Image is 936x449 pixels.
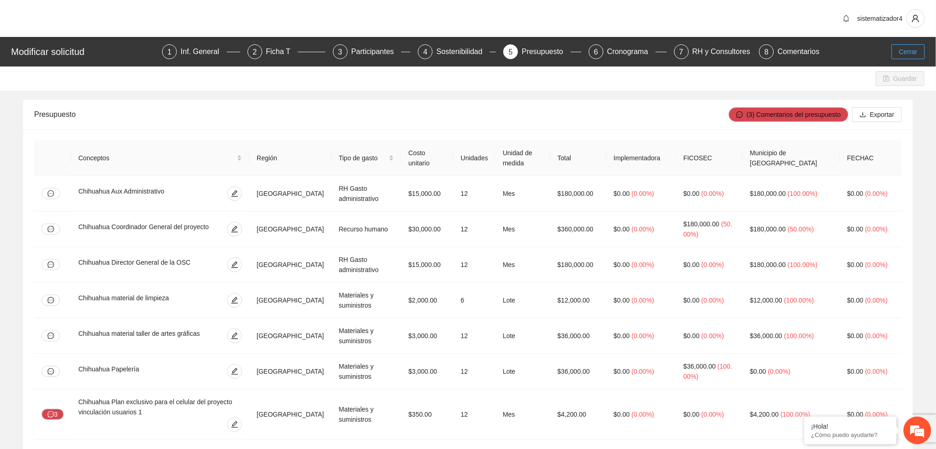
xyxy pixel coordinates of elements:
[332,176,401,212] td: RH Gasto administrativo
[550,140,607,176] th: Total
[768,368,791,375] span: ( 0.00% )
[79,153,235,163] span: Conceptos
[614,225,630,233] span: $0.00
[249,176,332,212] td: [GEOGRAPHIC_DATA]
[48,297,54,303] span: message
[401,176,453,212] td: $15,000.00
[632,332,654,340] span: ( 0.00% )
[781,411,811,418] span: ( 100.00% )
[784,297,814,304] span: ( 100.00% )
[228,332,242,340] span: edit
[11,44,157,59] div: Modificar solicitud
[750,190,786,197] span: $180,000.00
[876,71,924,86] button: saveGuardar
[48,261,54,268] span: message
[168,48,172,56] span: 1
[550,283,607,318] td: $12,000.00
[674,44,752,59] div: 7RH y Consultores
[701,297,724,304] span: ( 0.00% )
[750,297,782,304] span: $12,000.00
[227,328,242,343] button: edit
[614,411,630,418] span: $0.00
[683,190,700,197] span: $0.00
[332,354,401,389] td: Materiales y suministros
[892,44,925,59] button: Cerrar
[42,224,60,235] button: message
[249,318,332,354] td: [GEOGRAPHIC_DATA]
[495,283,550,318] td: Lote
[453,354,495,389] td: 12
[679,48,683,56] span: 7
[338,48,342,56] span: 3
[614,190,630,197] span: $0.00
[750,261,786,268] span: $180,000.00
[899,47,918,57] span: Cerrar
[228,225,242,233] span: edit
[79,328,214,343] div: Chihuahua material taller de artes gráficas
[701,190,724,197] span: ( 0.00% )
[550,318,607,354] td: $36,000.00
[865,332,888,340] span: ( 0.00% )
[71,140,249,176] th: Conceptos
[847,190,864,197] span: $0.00
[249,389,332,440] td: [GEOGRAPHIC_DATA]
[42,259,60,270] button: message
[339,153,387,163] span: Tipo de gasto
[249,212,332,247] td: [GEOGRAPHIC_DATA]
[249,140,332,176] th: Región
[614,332,630,340] span: $0.00
[860,111,866,119] span: download
[683,261,700,268] span: $0.00
[857,15,903,22] span: sistematizador4
[453,318,495,354] td: 12
[42,330,60,341] button: message
[401,318,453,354] td: $3,000.00
[847,225,864,233] span: $0.00
[778,44,820,59] div: Comentarios
[401,354,453,389] td: $3,000.00
[847,297,864,304] span: $0.00
[495,354,550,389] td: Lote
[495,389,550,440] td: Mes
[865,261,888,268] span: ( 0.00% )
[676,140,743,176] th: FICOSEC
[750,411,779,418] span: $4,200.00
[495,176,550,212] td: Mes
[332,247,401,283] td: RH Gasto administrativo
[266,44,298,59] div: Ficha T
[401,247,453,283] td: $15,000.00
[811,423,890,430] div: ¡Hola!
[42,188,60,199] button: message
[865,368,888,375] span: ( 0.00% )
[351,44,402,59] div: Participantes
[228,190,242,197] span: edit
[632,368,654,375] span: ( 0.00% )
[701,332,724,340] span: ( 0.00% )
[48,190,54,197] span: message
[750,332,782,340] span: $36,000.00
[847,368,864,375] span: $0.00
[693,44,758,59] div: RH y Consultores
[453,283,495,318] td: 6
[453,247,495,283] td: 12
[550,354,607,389] td: $36,000.00
[847,411,864,418] span: $0.00
[614,368,630,375] span: $0.00
[162,44,240,59] div: 1Inf. General
[840,140,902,176] th: FECHAC
[423,48,428,56] span: 4
[79,222,218,237] div: Chihuahua Coordinador General del proyecto
[227,257,242,272] button: edit
[418,44,496,59] div: 4Sostenibilidad
[614,297,630,304] span: $0.00
[759,44,820,59] div: 8Comentarios
[495,318,550,354] td: Lote
[522,44,571,59] div: Presupuesto
[227,364,242,379] button: edit
[48,47,155,59] div: Chatee con nosotros ahora
[48,226,54,232] span: message
[79,364,183,379] div: Chihuahua Papelería
[784,332,814,340] span: ( 100.00% )
[683,297,700,304] span: $0.00
[453,212,495,247] td: 12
